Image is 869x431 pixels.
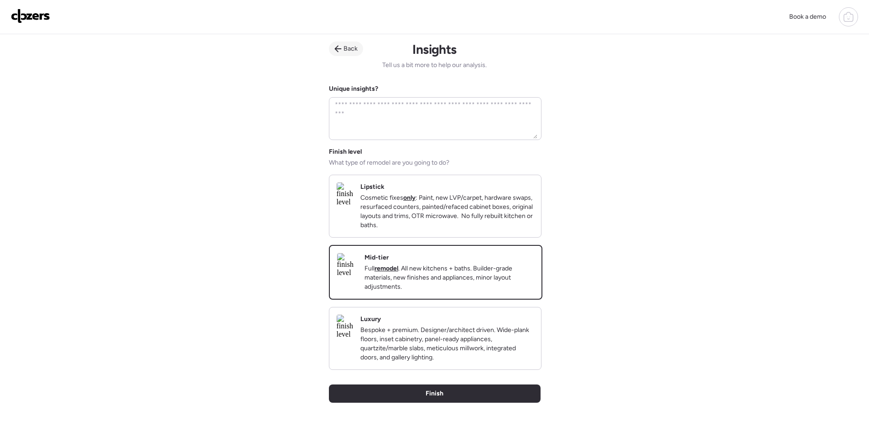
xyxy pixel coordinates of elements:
span: Back [343,44,358,53]
span: Finish level [329,147,362,156]
span: Book a demo [789,13,826,21]
span: What type of remodel are you going to do? [329,158,449,167]
h2: Lipstick [360,182,385,192]
img: finish level [337,315,353,338]
strong: only [403,194,416,202]
p: Cosmetic fixes : Paint, new LVP/carpet, hardware swaps, resurfaced counters, painted/refaced cabi... [360,193,534,230]
p: Full . All new kitchens + baths. Builder-grade materials, new finishes and appliances, minor layo... [364,264,534,291]
h2: Luxury [360,315,381,324]
span: Tell us a bit more to help our analysis. [382,61,487,70]
img: finish level [337,253,357,277]
img: finish level [337,182,353,206]
p: Bespoke + premium. Designer/architect driven. Wide-plank floors, inset cabinetry, panel-ready app... [360,326,534,362]
h2: Mid-tier [364,253,389,262]
img: Logo [11,9,50,23]
strong: remodel [375,265,398,272]
label: Unique insights? [329,85,378,93]
h1: Insights [412,42,457,57]
span: Finish [426,389,443,398]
